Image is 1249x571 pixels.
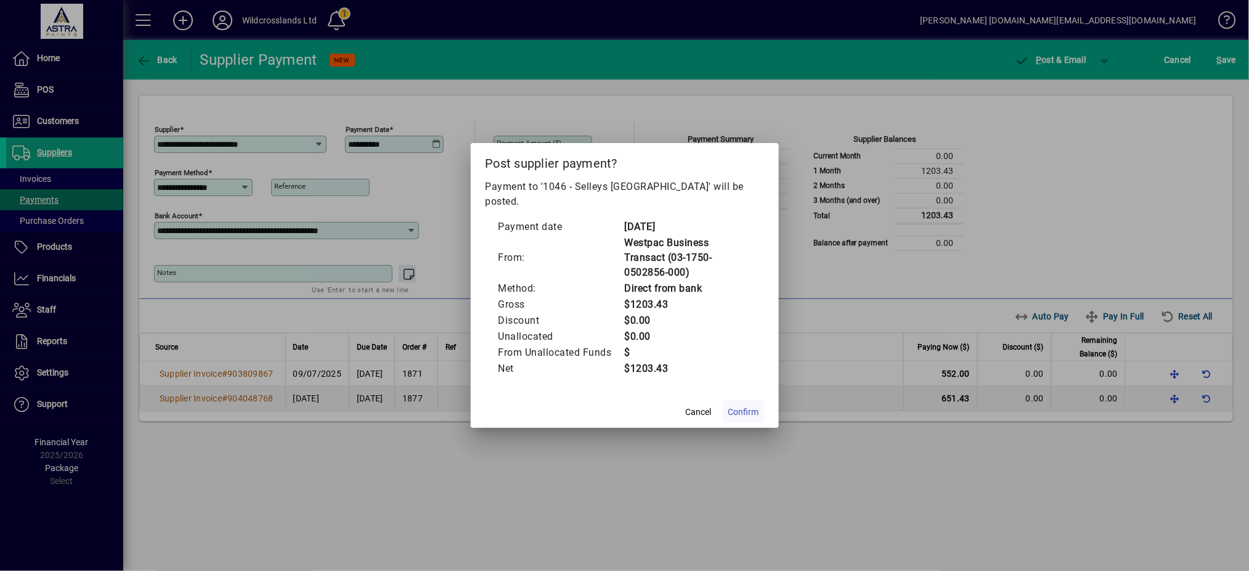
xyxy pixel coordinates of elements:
td: Westpac Business Transact (03-1750-0502856-000) [624,235,752,281]
button: Confirm [723,401,764,423]
span: Confirm [728,406,759,419]
td: $0.00 [624,313,752,329]
td: Direct from bank [624,281,752,297]
td: $1203.43 [624,297,752,313]
td: Unallocated [498,329,624,345]
td: From Unallocated Funds [498,345,624,361]
td: Gross [498,297,624,313]
span: Cancel [686,406,712,419]
td: $0.00 [624,329,752,345]
p: Payment to '1046 - Selleys [GEOGRAPHIC_DATA]' will be posted. [486,179,764,209]
td: $ [624,345,752,361]
button: Cancel [679,401,718,423]
h2: Post supplier payment? [471,143,779,179]
td: Net [498,361,624,377]
td: From: [498,235,624,281]
td: $1203.43 [624,361,752,377]
td: Discount [498,313,624,329]
td: Payment date [498,219,624,235]
td: [DATE] [624,219,752,235]
td: Method: [498,281,624,297]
